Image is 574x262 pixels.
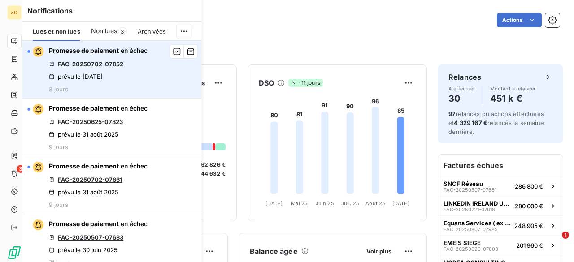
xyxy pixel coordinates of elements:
span: 1 [562,232,569,239]
span: Promesse de paiement [49,104,119,112]
span: relances ou actions effectuées et relancés la semaine dernière. [448,110,544,135]
tspan: Mai 25 [291,200,308,206]
h4: 451 k € [490,91,536,106]
h6: DSO [259,77,274,88]
span: Non lues [91,26,117,35]
span: Promesse de paiement [49,162,119,170]
span: 9 jours [49,201,68,208]
span: en échec [121,47,148,54]
span: 9 jours [49,143,68,150]
span: 4 662 826 € [192,161,226,169]
button: LINKEDIN IRELAND UNLIMITED COMPANYFAC-20250721-07918280 000 € [438,196,563,215]
span: Promesse de paiement [49,220,119,228]
span: À effectuer [448,86,475,91]
span: FAC-20250620-07803 [444,246,498,252]
div: ZC [7,5,22,20]
h6: Relances [448,72,481,82]
span: 201 960 € [516,242,543,249]
span: 248 905 € [514,222,543,229]
span: -11 jours [288,79,322,87]
span: 97 [448,110,456,117]
span: en échec [121,162,148,170]
span: FAC-20250721-07918 [444,207,495,212]
button: Promesse de paiement en échecFAC-20250702-07861prévu le 31 août 20259 jours [22,156,201,214]
button: Equans Services ( ex ENGIE Services Ltd)FAC-20250807-07985248 905 € [438,215,563,235]
span: Promesse de paiement [49,47,119,54]
h4: 30 [448,91,475,106]
span: Montant à relancer [490,86,536,91]
span: en échec [121,104,148,112]
div: prévu le 30 juin 2025 [49,246,117,253]
span: Lues et non lues [33,28,80,35]
tspan: [DATE] [265,200,283,206]
button: Promesse de paiement en échecFAC-20250625-07823prévu le 31 août 20259 jours [22,99,201,156]
tspan: Juil. 25 [341,200,359,206]
button: Voir plus [364,247,394,255]
span: en échec [121,220,148,228]
button: Actions [497,13,542,27]
span: Equans Services ( ex ENGIE Services Ltd) [444,219,511,227]
span: Voir plus [366,248,391,255]
span: EMEIS SIEGE [444,239,481,246]
a: FAC-20250507-07683 [58,234,123,241]
span: 4 329 167 € [454,119,487,126]
span: 280 000 € [515,202,543,210]
span: 286 800 € [515,183,543,190]
span: 3 [118,27,127,35]
iframe: Intercom live chat [544,232,565,253]
span: 544 632 € [198,170,226,178]
tspan: Août 25 [365,200,385,206]
div: prévu le 31 août 2025 [49,131,118,138]
span: SNCF Réseau [444,180,483,187]
span: FAC-20250807-07985 [444,227,498,232]
img: Logo LeanPay [7,245,22,260]
span: 8 jours [49,86,68,93]
div: prévu le 31 août 2025 [49,189,118,196]
span: FAC-20250507-07681 [444,187,496,193]
span: Archivées [138,28,166,35]
a: FAC-20250625-07823 [58,118,123,125]
h6: Balance âgée [250,246,298,257]
h6: Notifications [27,5,196,16]
tspan: [DATE] [392,200,409,206]
button: Promesse de paiement en échecFAC-20250702-07852prévu le [DATE]8 jours [22,41,201,99]
button: SNCF RéseauFAC-20250507-07681286 800 € [438,176,563,196]
h6: Factures échues [438,155,563,176]
button: EMEIS SIEGEFAC-20250620-07803201 960 € [438,235,563,255]
div: prévu le [DATE] [49,73,103,80]
a: FAC-20250702-07861 [58,176,122,183]
a: FAC-20250702-07852 [58,60,123,68]
tspan: Juin 25 [316,200,334,206]
span: LINKEDIN IRELAND UNLIMITED COMPANY [444,200,511,207]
